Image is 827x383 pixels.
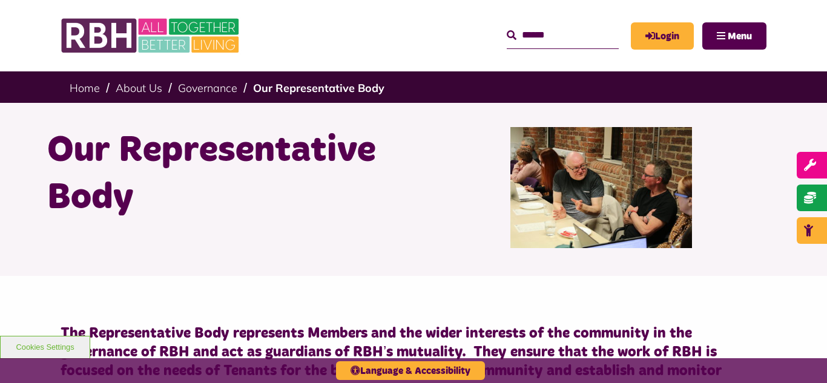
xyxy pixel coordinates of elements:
iframe: Netcall Web Assistant for live chat [773,329,827,383]
input: Search [507,22,619,48]
button: Navigation [702,22,766,50]
a: Governance [178,81,237,95]
h1: Our Representative Body [47,127,404,221]
a: About Us [116,81,162,95]
span: Menu [728,31,752,41]
button: Language & Accessibility [336,361,485,380]
a: Our Representative Body [253,81,384,95]
a: Home [70,81,100,95]
img: RBH [61,12,242,59]
img: Rep Body [510,127,692,248]
a: MyRBH [631,22,694,50]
